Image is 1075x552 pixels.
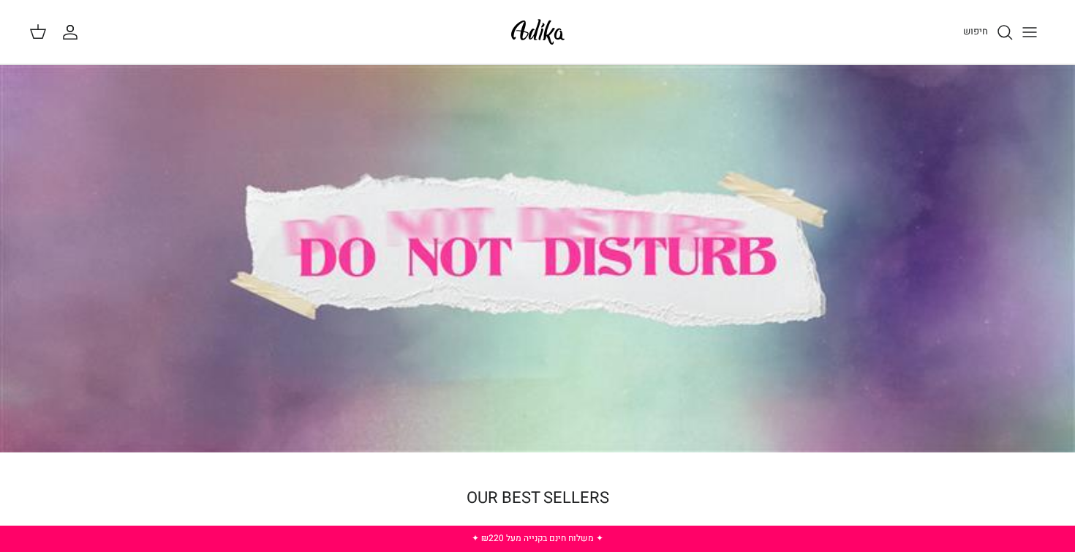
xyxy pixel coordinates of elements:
a: ✦ משלוח חינם בקנייה מעל ₪220 ✦ [472,532,603,545]
a: OUR BEST SELLERS [467,486,609,510]
img: Adika IL [507,15,569,49]
button: Toggle menu [1014,16,1046,48]
span: חיפוש [963,24,988,38]
a: חיפוש [963,23,1014,41]
a: החשבון שלי [61,23,85,41]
